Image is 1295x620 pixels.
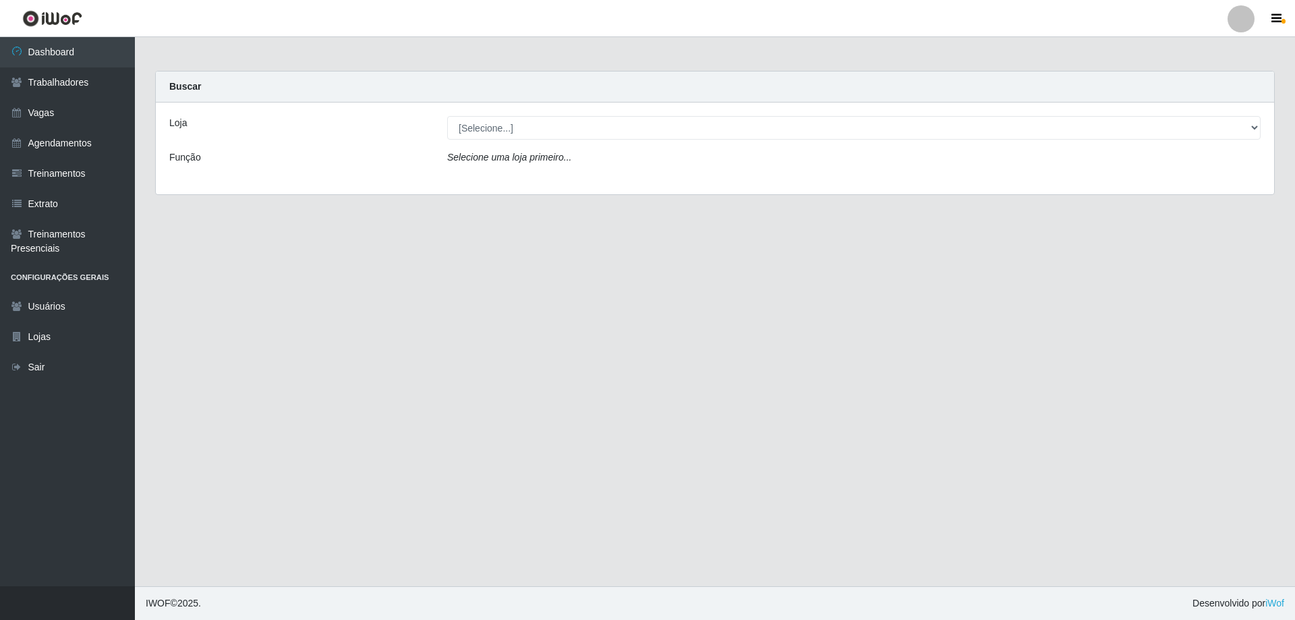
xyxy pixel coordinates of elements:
[447,152,571,163] i: Selecione uma loja primeiro...
[1192,596,1284,611] span: Desenvolvido por
[169,116,187,130] label: Loja
[22,10,82,27] img: CoreUI Logo
[169,81,201,92] strong: Buscar
[169,150,201,165] label: Função
[146,596,201,611] span: © 2025 .
[1265,598,1284,609] a: iWof
[146,598,171,609] span: IWOF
